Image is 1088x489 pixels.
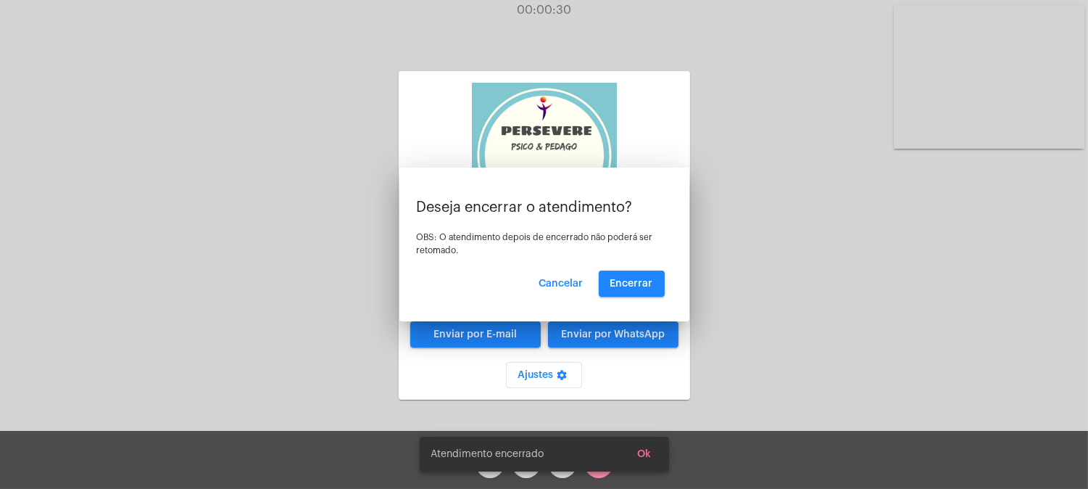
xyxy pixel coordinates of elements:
span: Cancelar [539,279,584,289]
mat-icon: settings [553,369,570,387]
span: Ok [638,449,652,459]
span: Ajustes [518,370,570,380]
span: 00:00:30 [517,4,571,16]
button: Encerrar [599,271,665,297]
span: OBS: O atendimento depois de encerrado não poderá ser retomado. [417,233,653,255]
img: 5d8d47a4-7bd9-c6b3-230d-111f976e2b05.jpeg [472,83,617,228]
span: Enviar por WhatsApp [561,329,665,340]
span: Enviar por E-mail [433,329,517,340]
span: Encerrar [610,279,653,289]
span: Atendimento encerrado [431,447,544,461]
button: Cancelar [528,271,595,297]
p: Deseja encerrar o atendimento? [417,200,672,215]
